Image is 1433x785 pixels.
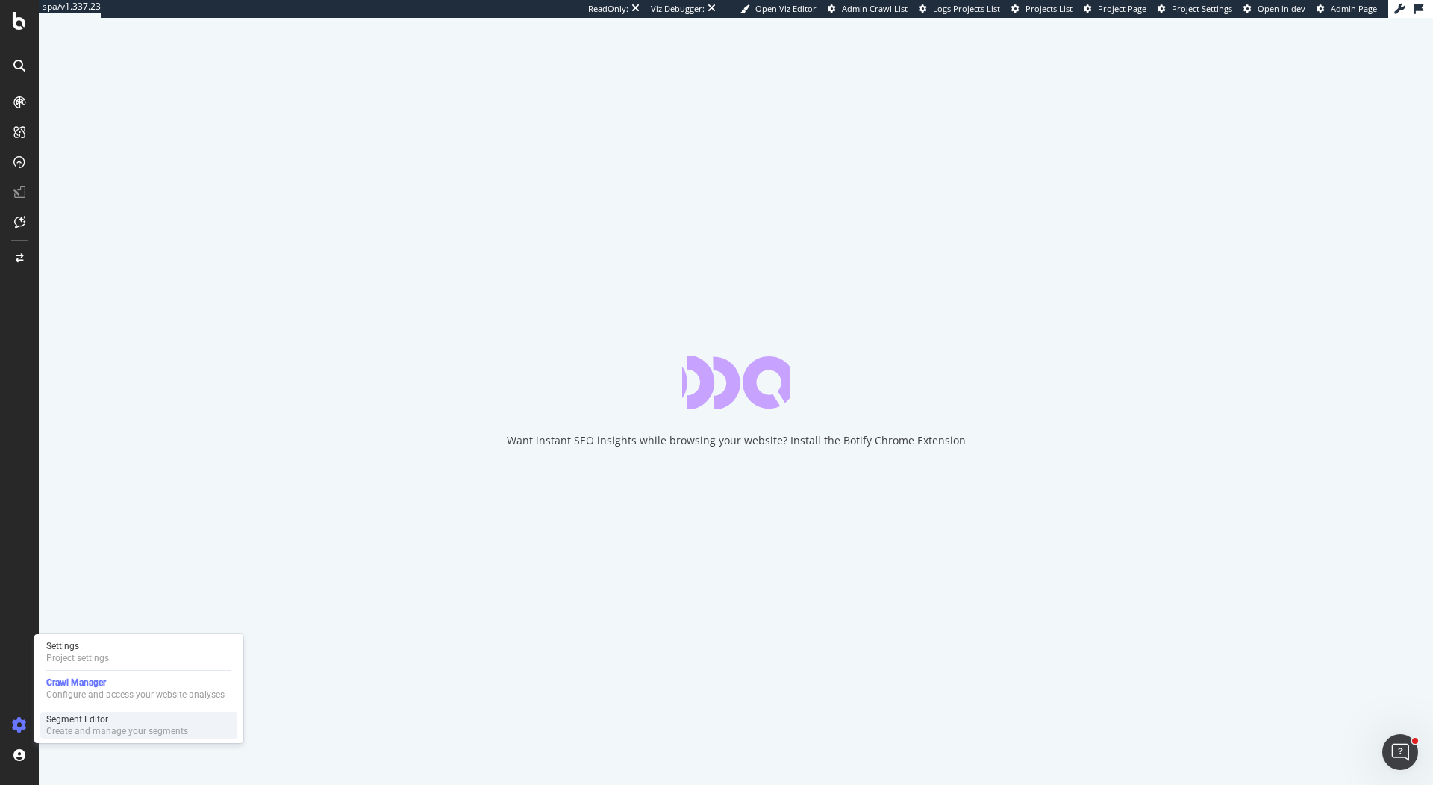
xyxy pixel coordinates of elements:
[1084,3,1146,15] a: Project Page
[1258,3,1305,14] span: Open in dev
[919,3,1000,15] a: Logs Projects List
[588,3,628,15] div: ReadOnly:
[46,677,225,689] div: Crawl Manager
[933,3,1000,14] span: Logs Projects List
[1243,3,1305,15] a: Open in dev
[842,3,908,14] span: Admin Crawl List
[46,713,188,725] div: Segment Editor
[46,725,188,737] div: Create and manage your segments
[740,3,817,15] a: Open Viz Editor
[1011,3,1073,15] a: Projects List
[1025,3,1073,14] span: Projects List
[40,639,237,665] a: SettingsProject settings
[651,3,705,15] div: Viz Debugger:
[46,689,225,701] div: Configure and access your website analyses
[682,356,790,409] div: animation
[1172,3,1232,14] span: Project Settings
[1098,3,1146,14] span: Project Page
[507,433,966,448] div: Want instant SEO insights while browsing your website? Install the Botify Chrome Extension
[1331,3,1377,14] span: Admin Page
[1158,3,1232,15] a: Project Settings
[1382,734,1418,770] iframe: Intercom live chat
[40,675,237,702] a: Crawl ManagerConfigure and access your website analyses
[46,652,109,664] div: Project settings
[755,3,817,14] span: Open Viz Editor
[46,640,109,652] div: Settings
[40,712,237,739] a: Segment EditorCreate and manage your segments
[1317,3,1377,15] a: Admin Page
[828,3,908,15] a: Admin Crawl List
